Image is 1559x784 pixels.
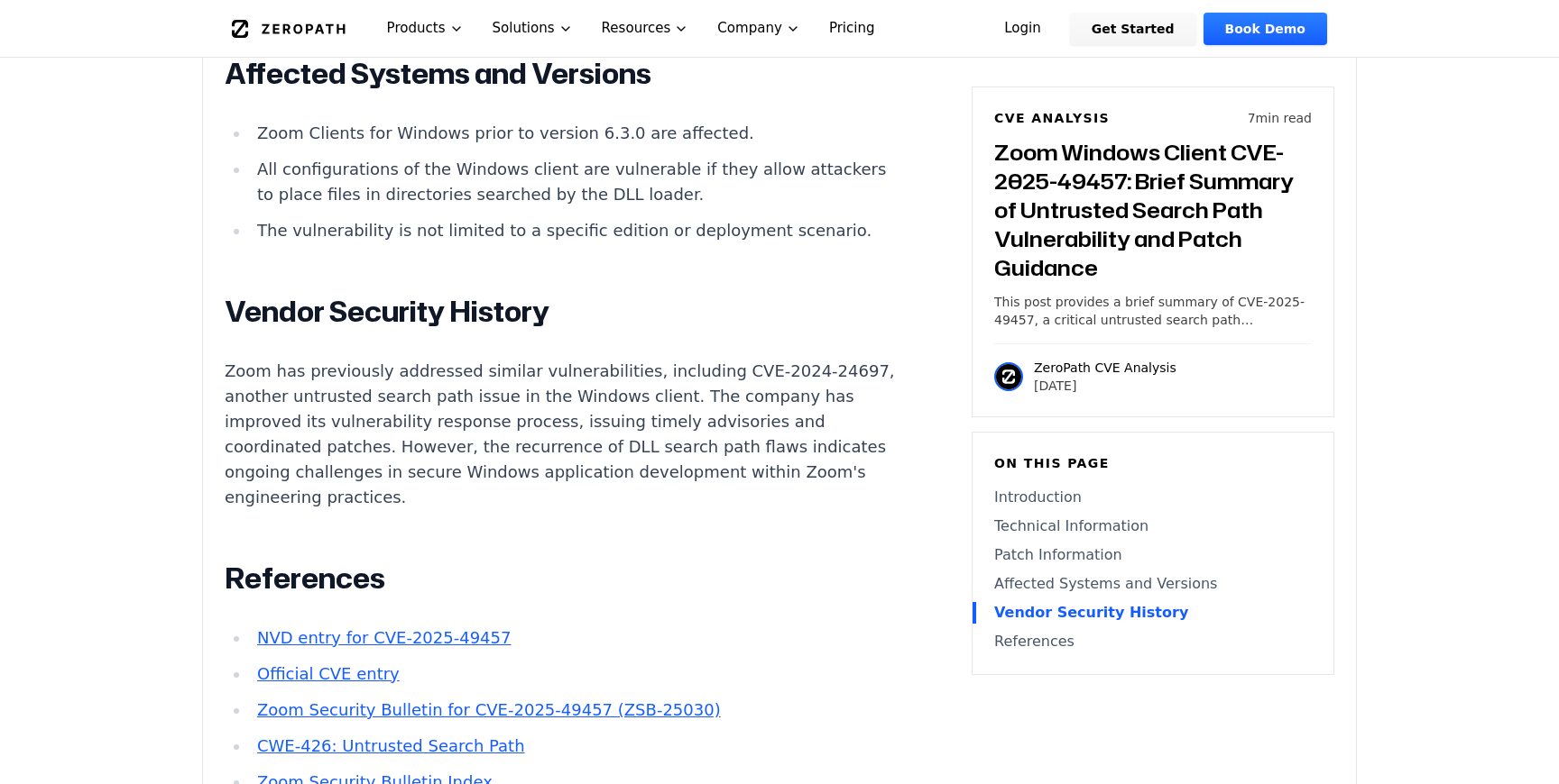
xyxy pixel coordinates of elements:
[994,109,1110,127] h6: CVE Analysis
[994,631,1312,652] a: References
[1204,13,1327,45] a: Book Demo
[225,359,896,510] p: Zoom has previously addressed similar vulnerabilities, including CVE-2024-24697, another untruste...
[994,454,1312,472] h6: On this page
[250,121,896,146] li: Zoom Clients for Windows prior to version 6.3.0 are affected.
[982,13,1063,45] a: Login
[225,561,896,597] h2: References
[994,293,1312,329] p: This post provides a brief summary of CVE-2025-49457, a critical untrusted search path vulnerabil...
[1070,13,1196,45] a: Get Started
[225,56,896,92] h2: Affected Systems and Versions
[225,294,896,330] h2: Vendor Security History
[250,157,896,207] li: All configurations of the Windows client are vulnerable if they allow attackers to place files in...
[257,736,525,755] a: CWE-426: Untrusted Search Path
[1034,377,1176,395] p: [DATE]
[1248,109,1312,127] p: 7 min read
[257,664,400,683] a: Official CVE entry
[1034,359,1176,377] p: ZeroPath CVE Analysis
[250,218,896,243] li: The vulnerability is not limited to a specific edition or deployment scenario.
[257,700,721,719] a: Zoom Security Bulletin for CVE-2025-49457 (ZSB-25030)
[994,544,1312,566] a: Patch Information
[994,515,1312,537] a: Technical Information
[994,138,1312,282] h3: Zoom Windows Client CVE-2025-49457: Brief Summary of Untrusted Search Path Vulnerability and Patc...
[994,487,1312,508] a: Introduction
[994,602,1312,624] a: Vendor Security History
[994,362,1023,391] img: ZeroPath CVE Analysis
[257,628,511,647] a: NVD entry for CVE-2025-49457
[994,573,1312,595] a: Affected Systems and Versions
